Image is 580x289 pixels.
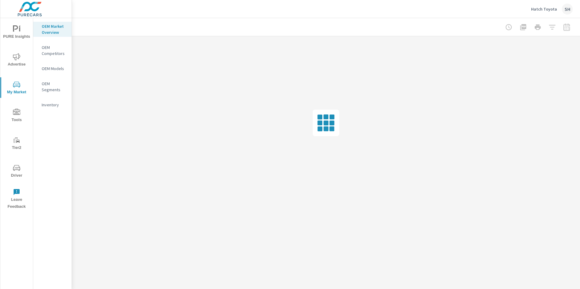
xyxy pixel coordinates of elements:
span: My Market [2,81,31,96]
div: Inventory [33,100,72,109]
span: Advertise [2,53,31,68]
p: OEM Market Overview [42,23,67,35]
div: OEM Market Overview [33,22,72,37]
span: Tier2 [2,136,31,151]
span: Leave Feedback [2,188,31,210]
span: Driver [2,164,31,179]
span: PURE Insights [2,25,31,40]
div: nav menu [0,18,33,213]
span: Tools [2,109,31,124]
div: OEM Segments [33,79,72,94]
div: OEM Competitors [33,43,72,58]
p: OEM Segments [42,81,67,93]
p: Inventory [42,102,67,108]
div: OEM Models [33,64,72,73]
div: SH [562,4,573,14]
p: OEM Models [42,66,67,72]
p: Hatch Toyota [531,6,557,12]
p: OEM Competitors [42,44,67,56]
